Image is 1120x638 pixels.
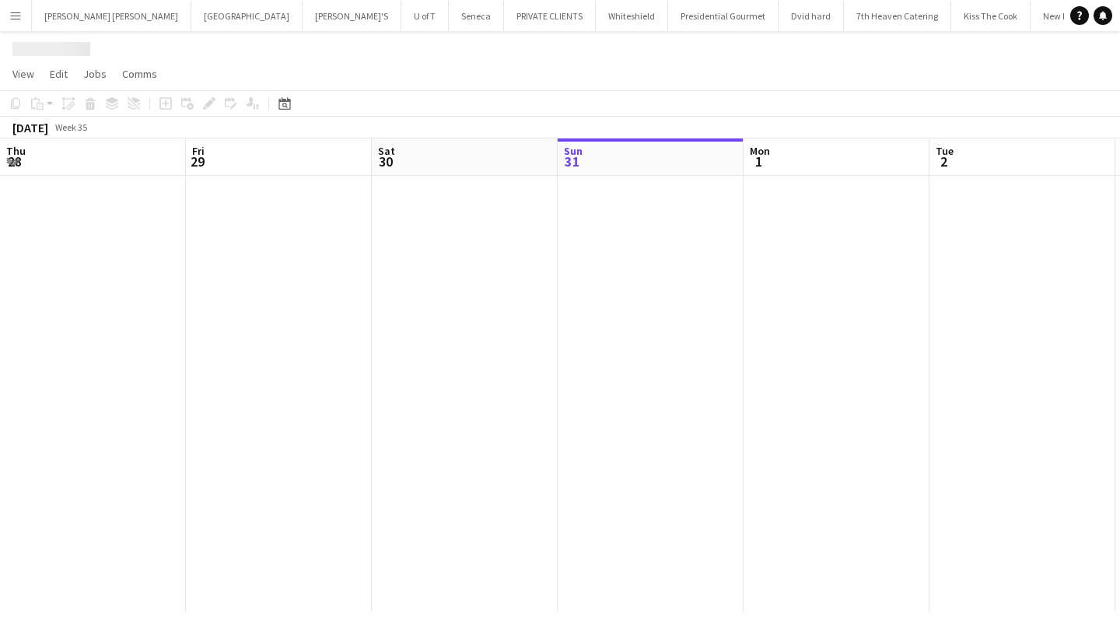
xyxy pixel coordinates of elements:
[668,1,779,31] button: Presidential Gourmet
[378,144,395,158] span: Sat
[44,64,74,84] a: Edit
[32,1,191,31] button: [PERSON_NAME] [PERSON_NAME]
[12,120,48,135] div: [DATE]
[596,1,668,31] button: Whiteshield
[936,144,954,158] span: Tue
[6,64,40,84] a: View
[951,1,1031,31] button: Kiss The Cook
[747,152,770,170] span: 1
[303,1,401,31] button: [PERSON_NAME]'S
[116,64,163,84] a: Comms
[562,152,583,170] span: 31
[844,1,951,31] button: 7th Heaven Catering
[401,1,449,31] button: U of T
[77,64,113,84] a: Jobs
[1031,1,1100,31] button: New Board
[51,121,90,133] span: Week 35
[191,1,303,31] button: [GEOGRAPHIC_DATA]
[750,144,770,158] span: Mon
[933,152,954,170] span: 2
[779,1,844,31] button: Dvid hard
[122,67,157,81] span: Comms
[190,152,205,170] span: 29
[6,144,26,158] span: Thu
[564,144,583,158] span: Sun
[504,1,596,31] button: PRIVATE CLIENTS
[50,67,68,81] span: Edit
[449,1,504,31] button: Seneca
[376,152,395,170] span: 30
[12,67,34,81] span: View
[192,144,205,158] span: Fri
[4,152,26,170] span: 28
[83,67,107,81] span: Jobs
